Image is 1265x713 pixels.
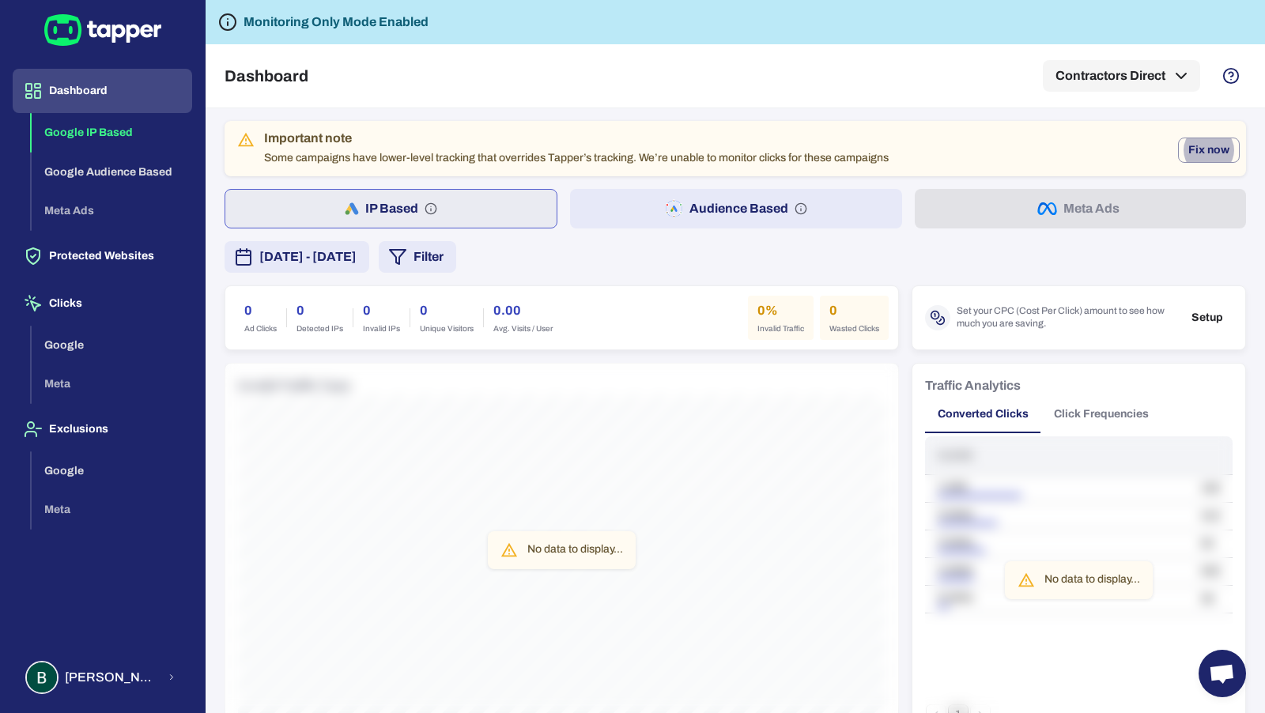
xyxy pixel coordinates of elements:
a: Google IP Based [32,125,192,138]
button: Exclusions [13,407,192,451]
button: Contractors Direct [1043,60,1200,92]
button: Google IP Based [32,113,192,153]
h6: 0 [296,301,343,320]
h6: Monitoring Only Mode Enabled [244,13,429,32]
span: Unique Visitors [420,323,474,334]
a: Protected Websites [13,248,192,262]
button: Setup [1182,306,1233,330]
span: Ad Clicks [244,323,277,334]
h6: 0.00 [493,301,553,320]
button: Fix now [1178,138,1240,163]
span: Invalid IPs [363,323,400,334]
button: Google [32,451,192,491]
button: Barry Cummings[PERSON_NAME] [PERSON_NAME] [13,655,192,700]
div: Important note [264,130,889,146]
button: Click Frequencies [1041,395,1161,433]
h6: Traffic Analytics [925,376,1021,395]
svg: Tapper is not blocking any fraudulent activity for this domain [218,13,237,32]
button: Dashboard [13,69,192,113]
button: Clicks [13,281,192,326]
button: Protected Websites [13,234,192,278]
h6: 0% [757,301,804,320]
button: Converted Clicks [925,395,1041,433]
div: No data to display... [1044,566,1140,594]
a: Google [32,462,192,476]
a: Google Audience Based [32,164,192,177]
h6: 0 [420,301,474,320]
a: Exclusions [13,421,192,435]
h6: 0 [244,301,277,320]
div: No data to display... [527,536,623,564]
span: Invalid Traffic [757,323,804,334]
svg: IP based: Search, Display, and Shopping. [425,202,437,215]
span: Avg. Visits / User [493,323,553,334]
span: Set your CPC (Cost Per Click) amount to see how much you are saving. [957,305,1176,330]
svg: Audience based: Search, Display, Shopping, Video Performance Max, Demand Generation [795,202,807,215]
a: Dashboard [13,83,192,96]
button: [DATE] - [DATE] [225,241,369,273]
span: [PERSON_NAME] [PERSON_NAME] [65,670,157,685]
button: Filter [379,241,456,273]
a: Clicks [13,296,192,309]
span: Detected IPs [296,323,343,334]
h6: 0 [829,301,879,320]
span: Wasted Clicks [829,323,879,334]
button: Audience Based [570,189,901,228]
a: Google [32,337,192,350]
h5: Dashboard [225,66,308,85]
button: Google [32,326,192,365]
span: [DATE] - [DATE] [259,247,357,266]
button: Google Audience Based [32,153,192,192]
div: Some campaigns have lower-level tracking that overrides Tapper’s tracking. We’re unable to monito... [264,126,889,172]
h6: 0 [363,301,400,320]
div: Open chat [1199,650,1246,697]
button: IP Based [225,189,557,228]
img: Barry Cummings [27,662,57,692]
